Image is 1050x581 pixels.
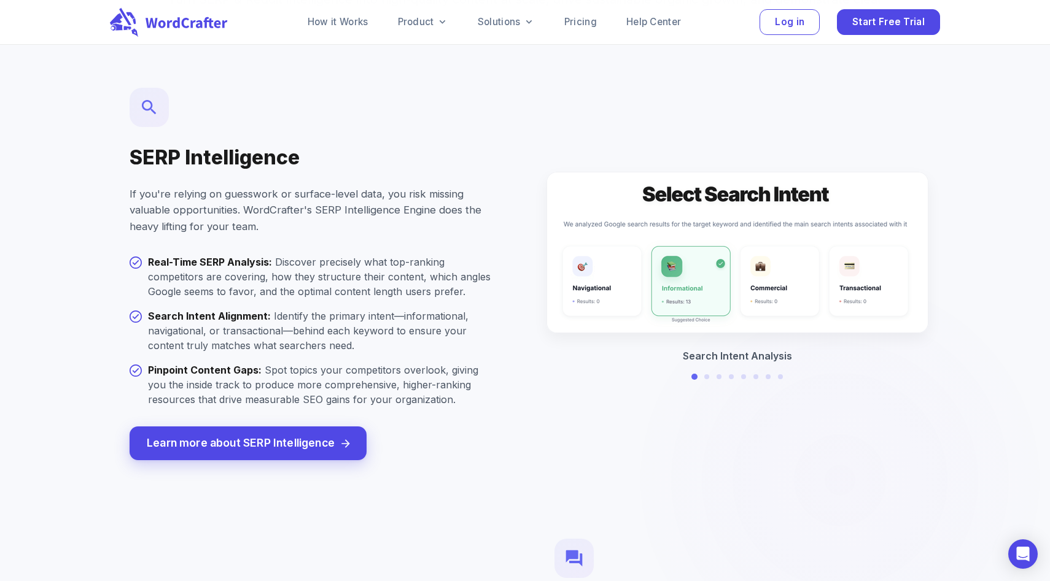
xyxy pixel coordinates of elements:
[760,9,820,36] button: Log in
[837,9,940,36] button: Start Free Trial
[1008,539,1038,569] div: Open Intercom Messenger
[130,186,496,236] p: If you're relying on guesswork or surface-level data, you risk missing valuable opportunities. Wo...
[148,363,496,407] p: Spot topics your competitors overlook, giving you the inside track to produce more comprehensive,...
[147,434,335,453] span: Learn more about SERP Intelligence
[148,255,496,299] p: Discover precisely what top-ranking competitors are covering, how they structure their content, w...
[148,256,272,268] span: Real-Time SERP Analysis :
[478,15,535,29] a: Solutions
[547,172,928,333] img: Search Intent Analysis
[148,309,496,353] p: Identify the primary intent—informational, navigational, or transactional—behind each keyword to ...
[564,15,597,29] a: Pricing
[852,14,925,31] span: Start Free Trial
[775,14,804,31] span: Log in
[148,310,271,322] span: Search Intent Alignment :
[398,15,448,29] a: Product
[308,15,368,29] a: How it Works
[626,15,681,29] a: Help Center
[683,348,792,363] p: Search Intent Analysis
[130,426,367,460] a: Learn more about SERP Intelligence
[130,144,496,171] h3: SERP Intelligence
[148,364,262,376] span: Pinpoint Content Gaps :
